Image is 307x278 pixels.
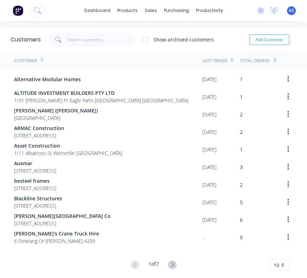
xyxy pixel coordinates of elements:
[14,167,56,174] span: [STREET_ADDRESS]
[153,36,214,43] div: Show archived customers
[202,93,216,101] div: [DATE]
[14,132,64,139] span: [STREET_ADDRESS]
[161,5,192,16] div: purchasing
[202,163,216,171] div: [DATE]
[274,261,279,269] span: 10
[14,185,56,192] span: [STREET_ADDRESS]
[240,234,243,241] div: 0
[289,7,294,14] span: AS
[141,5,161,16] div: sales
[240,76,243,83] div: 1
[202,234,204,241] div: -
[249,34,289,45] button: Add Customer
[11,35,41,44] div: Customers
[202,199,216,206] div: [DATE]
[240,58,270,64] div: Total Orders
[81,5,114,16] a: dashboard
[202,216,216,224] div: [DATE]
[240,199,243,206] div: 5
[202,76,216,83] div: [DATE]
[14,212,111,220] span: [PERSON_NAME][GEOGRAPHIC_DATA] Co
[14,177,56,185] span: besteel frames
[14,114,98,122] span: [GEOGRAPHIC_DATA]
[202,58,227,64] div: Last Order
[240,93,243,101] div: 1
[114,5,141,16] div: products
[14,58,37,64] div: Customer
[14,160,56,167] span: Ausmar
[14,195,62,202] span: Blackline Structures
[240,163,243,171] div: 3
[67,33,136,47] input: Search customers...
[14,97,188,104] span: 1/31 [PERSON_NAME] PI Eagle Farm [GEOGRAPHIC_DATA] [GEOGRAPHIC_DATA] 4009
[14,76,81,83] span: Alternative Modular Homes
[240,146,243,153] div: 1
[14,230,99,237] span: [PERSON_NAME]'s Crane Truck Hire
[202,146,216,153] div: [DATE]
[14,237,99,245] span: 6 Dewrang Dr [PERSON_NAME] 4209
[14,124,64,132] span: ARMAC Construction
[240,216,243,224] div: 6
[240,111,243,118] div: 2
[149,260,159,270] div: 1 of 7
[240,181,243,188] div: 2
[14,149,122,157] span: 1/11 Albatross St Winnerllie [GEOGRAPHIC_DATA]
[14,202,62,209] span: [STREET_ADDRESS]
[192,5,227,16] div: productivity
[14,107,98,114] span: [PERSON_NAME] ([PERSON_NAME])
[240,128,243,136] div: 2
[202,128,216,136] div: [DATE]
[202,181,216,188] div: [DATE]
[13,5,23,16] img: Factory
[14,220,111,227] span: [STREET_ADDRESS]
[202,111,216,118] div: [DATE]
[14,89,188,97] span: ALTITUDE INVESTMENT BUILDERS PTY LTD
[14,142,122,149] span: Asset Construction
